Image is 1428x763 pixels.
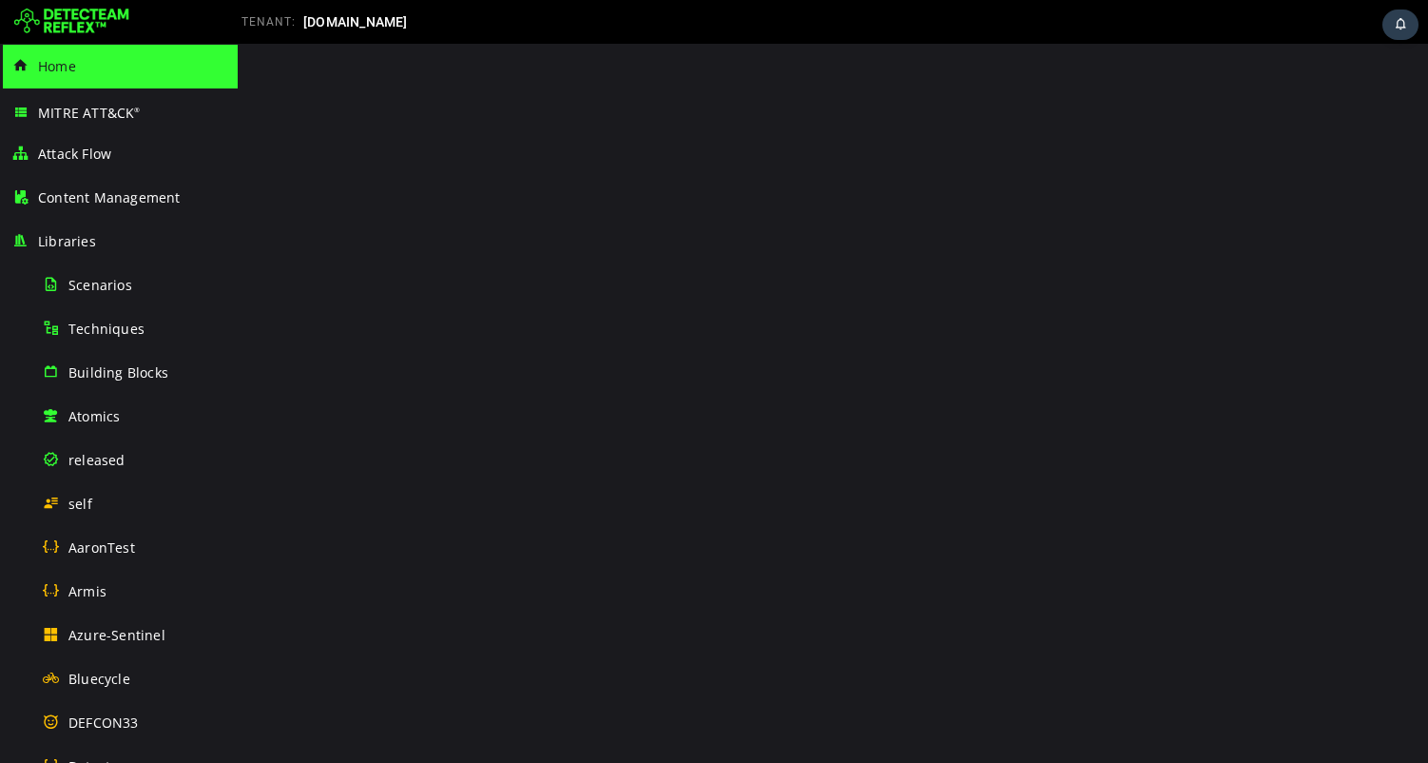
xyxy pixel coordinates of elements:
span: Content Management [38,188,181,206]
span: TENANT: [241,15,296,29]
span: Home [38,57,76,75]
span: Libraries [38,232,96,250]
sup: ® [134,106,140,114]
span: Azure-Sentinel [68,626,165,644]
div: Task Notifications [1382,10,1418,40]
span: Techniques [68,320,145,338]
span: DEFCON33 [68,714,139,732]
span: released [68,451,125,469]
img: Detecteam logo [14,7,129,37]
span: Attack Flow [38,145,111,163]
span: Bluecycle [68,670,130,688]
span: AaronTest [68,538,135,557]
span: Building Blocks [68,363,168,381]
span: [DOMAIN_NAME] [303,14,408,29]
span: Scenarios [68,276,132,294]
span: self [68,495,92,513]
span: Armis [68,582,106,600]
span: MITRE ATT&CK [38,104,141,122]
span: Atomics [68,407,120,425]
